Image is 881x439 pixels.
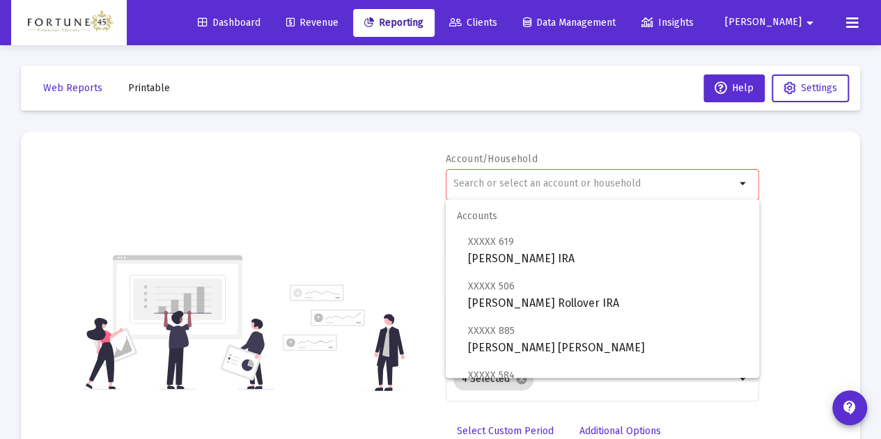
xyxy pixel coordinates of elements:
img: reporting [83,253,274,391]
span: Web Reports [43,82,102,94]
mat-icon: arrow_drop_down [735,175,752,192]
span: [PERSON_NAME] Rollover IRA [468,278,748,312]
span: XXXXX 506 [468,280,515,292]
input: Search or select an account or household [453,178,735,189]
mat-chip: 4 Selected [453,368,533,390]
a: Revenue [275,9,350,37]
button: Web Reports [32,74,114,102]
span: Revenue [286,17,338,29]
a: Insights [630,9,705,37]
img: reporting-alt [283,285,405,391]
span: Clients [449,17,497,29]
label: Account/Household [446,153,538,165]
button: Printable [117,74,181,102]
span: Select Custom Period [457,425,554,437]
span: Data Management [523,17,616,29]
span: [PERSON_NAME] SEP IRA [468,367,748,401]
a: Reporting [353,9,435,37]
span: Dashboard [198,17,260,29]
a: Data Management [512,9,627,37]
span: Additional Options [579,425,661,437]
span: Settings [801,82,837,94]
button: Settings [772,74,849,102]
a: Clients [438,9,508,37]
span: Accounts [446,200,759,233]
mat-icon: arrow_drop_down [802,9,818,37]
mat-icon: contact_support [841,399,858,416]
img: Dashboard [22,9,116,37]
mat-icon: cancel [515,373,528,385]
span: XXXXX 584 [468,369,515,381]
span: [PERSON_NAME] IRA [468,233,748,267]
a: Dashboard [187,9,272,37]
span: Insights [641,17,694,29]
span: XXXXX 619 [468,236,514,248]
span: [PERSON_NAME] [725,17,802,29]
span: Help [715,82,754,94]
mat-chip-list: Selection [453,365,735,393]
button: Help [703,74,765,102]
mat-icon: arrow_drop_down [735,371,752,388]
span: XXXXX 885 [468,325,515,337]
span: Reporting [364,17,423,29]
span: Printable [128,82,170,94]
span: [PERSON_NAME] [PERSON_NAME] [468,322,748,356]
button: [PERSON_NAME] [708,8,835,36]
